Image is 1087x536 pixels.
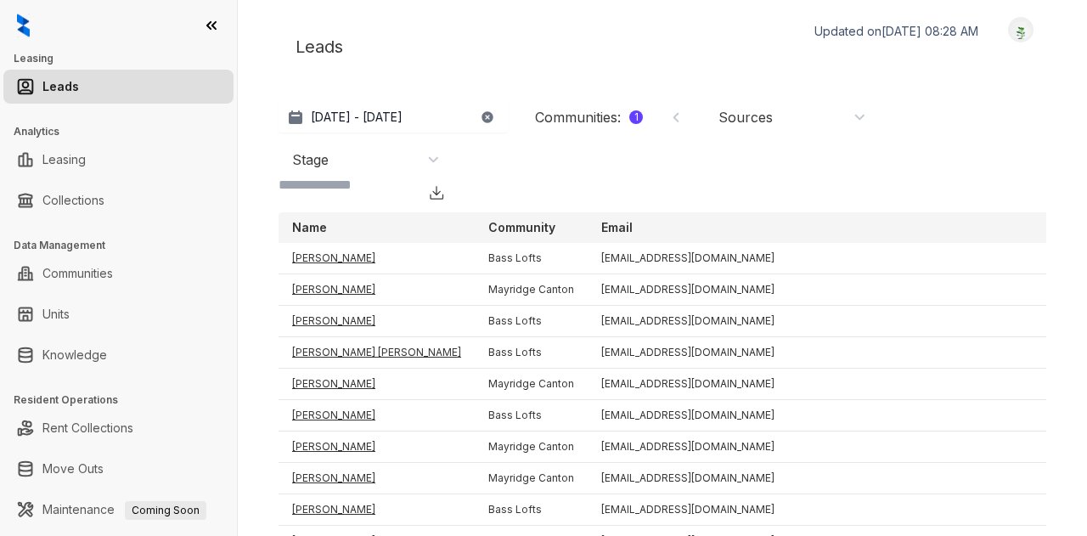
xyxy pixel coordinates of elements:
[629,110,643,124] div: 1
[3,143,234,177] li: Leasing
[125,501,206,520] span: Coming Soon
[14,51,237,66] h3: Leasing
[42,338,107,372] a: Knowledge
[42,143,86,177] a: Leasing
[475,400,588,432] td: Bass Lofts
[475,463,588,494] td: Mayridge Canton
[3,183,234,217] li: Collections
[3,411,234,445] li: Rent Collections
[475,306,588,337] td: Bass Lofts
[279,243,475,274] td: [PERSON_NAME]
[535,108,643,127] div: Communities :
[718,108,773,127] div: Sources
[42,183,104,217] a: Collections
[3,338,234,372] li: Knowledge
[588,369,1038,400] td: [EMAIL_ADDRESS][DOMAIN_NAME]
[279,432,475,463] td: [PERSON_NAME]
[475,274,588,306] td: Mayridge Canton
[292,195,309,212] img: SearchIcon
[814,23,978,40] p: Updated on [DATE] 08:28 AM
[14,392,237,408] h3: Resident Operations
[279,274,475,306] td: [PERSON_NAME]
[14,238,237,253] h3: Data Management
[475,494,588,526] td: Bass Lofts
[3,70,234,104] li: Leads
[475,243,588,274] td: Bass Lofts
[279,306,475,337] td: [PERSON_NAME]
[588,274,1038,306] td: [EMAIL_ADDRESS][DOMAIN_NAME]
[279,400,475,432] td: [PERSON_NAME]
[279,494,475,526] td: [PERSON_NAME]
[1009,21,1033,39] img: UserAvatar
[3,297,234,331] li: Units
[588,306,1038,337] td: [EMAIL_ADDRESS][DOMAIN_NAME]
[588,463,1038,494] td: [EMAIL_ADDRESS][DOMAIN_NAME]
[475,337,588,369] td: Bass Lofts
[42,297,70,331] a: Units
[3,452,234,486] li: Move Outs
[42,257,113,291] a: Communities
[42,452,104,486] a: Move Outs
[292,219,327,236] p: Name
[17,14,30,37] img: logo
[3,257,234,291] li: Communities
[311,109,403,126] p: [DATE] - [DATE]
[279,337,475,369] td: [PERSON_NAME] [PERSON_NAME]
[588,432,1038,463] td: [EMAIL_ADDRESS][DOMAIN_NAME]
[14,124,237,139] h3: Analytics
[42,411,133,445] a: Rent Collections
[42,70,79,104] a: Leads
[601,219,633,236] p: Email
[588,400,1038,432] td: [EMAIL_ADDRESS][DOMAIN_NAME]
[488,219,555,236] p: Community
[279,369,475,400] td: [PERSON_NAME]
[475,432,588,463] td: Mayridge Canton
[588,494,1038,526] td: [EMAIL_ADDRESS][DOMAIN_NAME]
[588,243,1038,274] td: [EMAIL_ADDRESS][DOMAIN_NAME]
[3,493,234,527] li: Maintenance
[475,369,588,400] td: Mayridge Canton
[588,337,1038,369] td: [EMAIL_ADDRESS][DOMAIN_NAME]
[428,184,445,201] img: Download
[279,17,1046,76] div: Leads
[279,102,508,133] button: [DATE] - [DATE]
[279,463,475,494] td: [PERSON_NAME]
[292,150,329,169] div: Stage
